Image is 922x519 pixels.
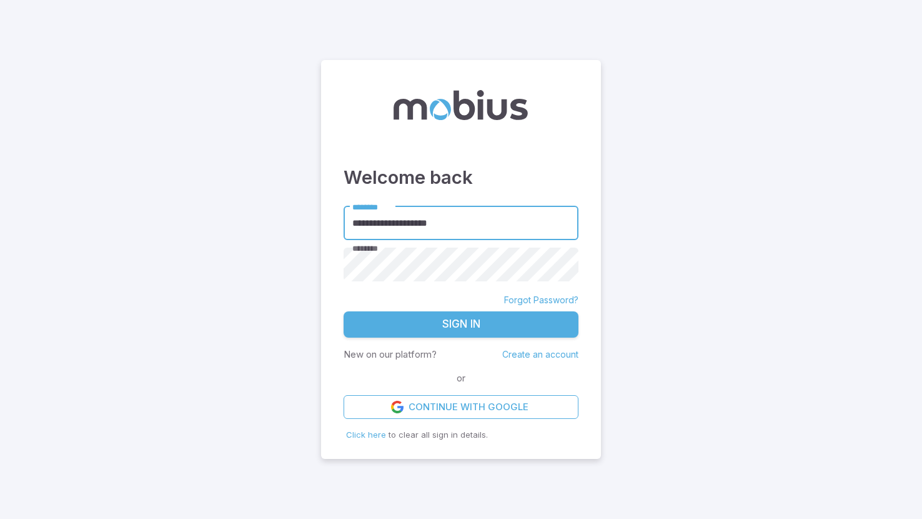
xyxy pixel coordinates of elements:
span: or [454,371,468,385]
button: Sign In [344,311,578,338]
p: New on our platform? [344,348,437,361]
h3: Welcome back [344,164,578,191]
a: Forgot Password? [504,294,578,306]
span: Click here [346,430,386,440]
a: Create an account [502,349,578,360]
a: Continue with Google [344,395,578,419]
p: to clear all sign in details. [346,429,576,441]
